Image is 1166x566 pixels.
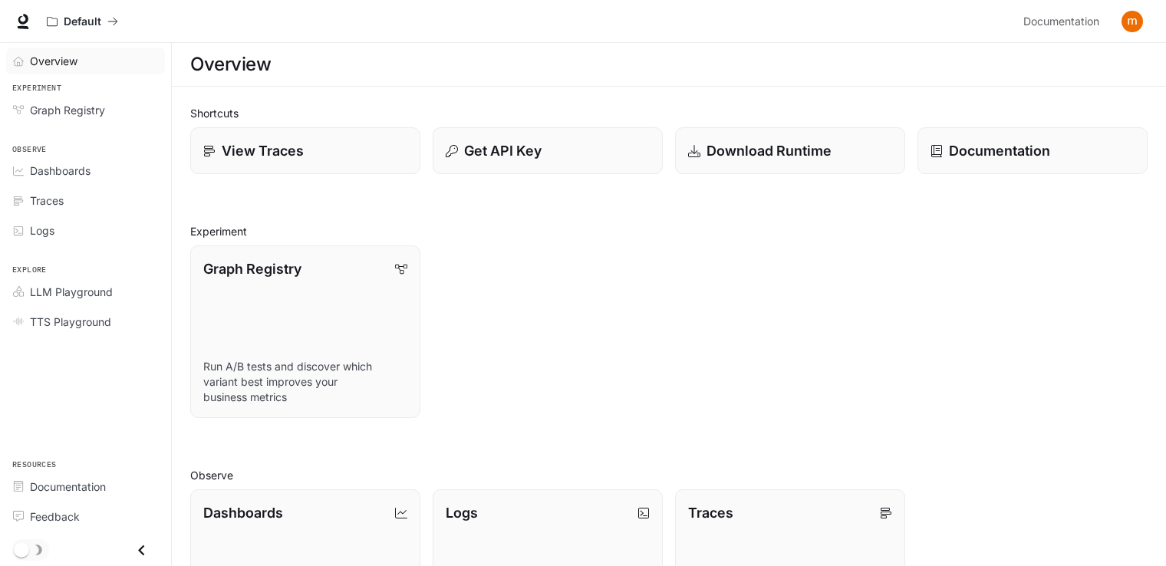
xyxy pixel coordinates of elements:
[6,473,165,500] a: Documentation
[190,223,1148,239] h2: Experiment
[6,48,165,74] a: Overview
[190,467,1148,483] h2: Observe
[688,502,733,523] p: Traces
[190,49,271,80] h1: Overview
[203,359,407,405] p: Run A/B tests and discover which variant best improves your business metrics
[222,140,304,161] p: View Traces
[1017,6,1111,37] a: Documentation
[30,314,111,330] span: TTS Playground
[6,278,165,305] a: LLM Playground
[917,127,1148,174] a: Documentation
[6,187,165,214] a: Traces
[30,163,91,179] span: Dashboards
[40,6,125,37] button: All workspaces
[30,479,106,495] span: Documentation
[1117,6,1148,37] button: User avatar
[675,127,905,174] a: Download Runtime
[6,157,165,184] a: Dashboards
[30,193,64,209] span: Traces
[446,502,478,523] p: Logs
[190,105,1148,121] h2: Shortcuts
[203,258,301,279] p: Graph Registry
[6,503,165,530] a: Feedback
[30,53,77,69] span: Overview
[30,284,113,300] span: LLM Playground
[190,127,420,174] a: View Traces
[464,140,542,161] p: Get API Key
[14,541,29,558] span: Dark mode toggle
[190,245,420,418] a: Graph RegistryRun A/B tests and discover which variant best improves your business metrics
[203,502,283,523] p: Dashboards
[433,127,663,174] button: Get API Key
[707,140,832,161] p: Download Runtime
[30,222,54,239] span: Logs
[6,217,165,244] a: Logs
[6,308,165,335] a: TTS Playground
[124,535,159,566] button: Close drawer
[1023,12,1099,31] span: Documentation
[949,140,1050,161] p: Documentation
[64,15,101,28] p: Default
[6,97,165,123] a: Graph Registry
[1122,11,1143,32] img: User avatar
[30,102,105,118] span: Graph Registry
[30,508,80,525] span: Feedback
